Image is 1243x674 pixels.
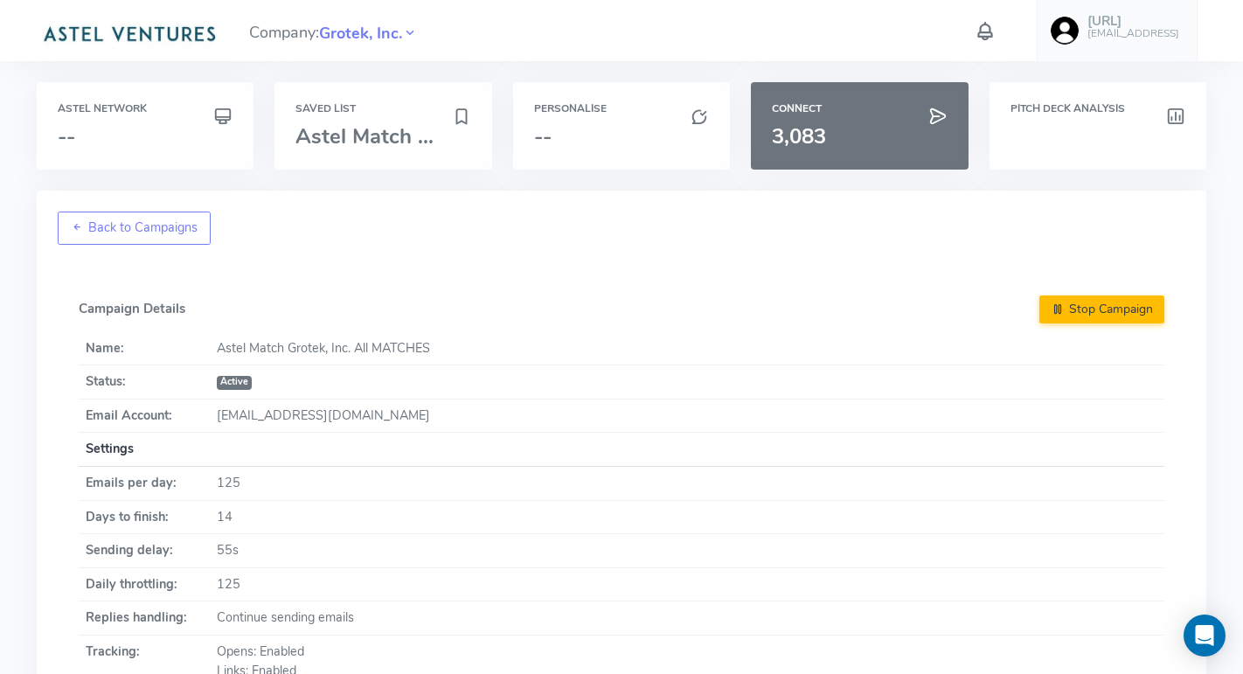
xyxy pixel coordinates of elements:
td: Continue sending emails [210,601,1165,636]
span: Company: [249,16,418,46]
th: Replies handling: [79,601,210,636]
th: Emails per day: [79,466,210,500]
span: -- [58,122,75,150]
th: Sending delay: [79,534,210,568]
th: Email Account: [79,399,210,433]
td: 14 [210,500,1165,534]
h6: Personalise [534,103,710,115]
h6: Astel Network [58,103,233,115]
h6: Saved List [295,103,471,115]
div: Open Intercom Messenger [1184,615,1226,657]
h6: [EMAIL_ADDRESS] [1087,28,1179,39]
span: Active [217,376,253,390]
h6: Pitch Deck Analysis [1010,103,1186,115]
span: 3,083 [772,122,826,150]
h5: Campaign Details [79,295,1165,323]
div: Opens: Enabled [217,643,1158,662]
th: Name: [79,332,210,365]
span: -- [534,122,552,150]
h6: Connect [772,103,948,115]
th: Days to finish: [79,500,210,534]
button: Stop Campaign [1039,295,1165,323]
a: Back to Campaigns [58,212,212,245]
span: Astel Match ... [295,122,434,150]
td: [EMAIL_ADDRESS][DOMAIN_NAME] [210,399,1165,433]
th: Daily throttling: [79,567,210,601]
td: 125 [210,567,1165,601]
a: Grotek, Inc. [319,22,402,43]
td: 125 [210,466,1165,500]
img: user-image [1051,17,1079,45]
th: Settings [79,433,1165,467]
td: 55s [210,534,1165,568]
th: Status: [79,365,210,400]
td: Astel Match Grotek, Inc. All MATCHES [210,332,1165,365]
span: Grotek, Inc. [319,22,402,45]
h5: [URL] [1087,14,1179,29]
